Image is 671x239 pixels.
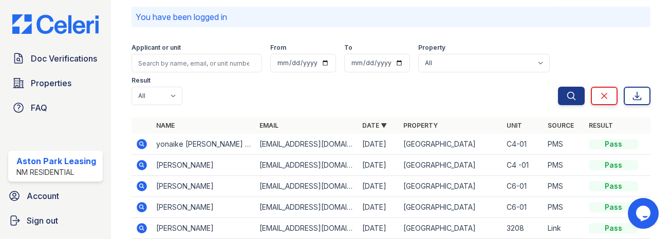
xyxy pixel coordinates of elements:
td: C4 -01 [502,155,544,176]
td: [DATE] [358,218,399,239]
span: Properties [31,77,71,89]
td: PMS [544,155,585,176]
td: PMS [544,134,585,155]
label: From [270,44,286,52]
td: [PERSON_NAME] [152,155,255,176]
td: [PERSON_NAME] [152,176,255,197]
iframe: chat widget [628,198,661,229]
td: PMS [544,197,585,218]
td: C6-01 [502,176,544,197]
td: [EMAIL_ADDRESS][DOMAIN_NAME] [255,197,359,218]
td: [GEOGRAPHIC_DATA] [399,218,502,239]
td: C6-01 [502,197,544,218]
img: CE_Logo_Blue-a8612792a0a2168367f1c8372b55b34899dd931a85d93a1a3d3e32e68fde9ad4.png [4,14,107,34]
td: [EMAIL_ADDRESS][DOMAIN_NAME] [255,134,359,155]
div: Aston Park Leasing [16,155,96,167]
input: Search by name, email, or unit number [132,54,262,72]
td: [EMAIL_ADDRESS][DOMAIN_NAME] [255,218,359,239]
a: Doc Verifications [8,48,103,69]
td: [DATE] [358,176,399,197]
a: Source [548,122,574,129]
a: Name [156,122,175,129]
span: Sign out [27,214,58,227]
a: FAQ [8,97,103,118]
a: Email [259,122,278,129]
a: Date ▼ [362,122,387,129]
label: Result [132,76,151,85]
a: Property [403,122,438,129]
td: [PERSON_NAME] [152,197,255,218]
a: Account [4,186,107,206]
div: NM Residential [16,167,96,177]
span: FAQ [31,102,47,114]
td: yonaike [PERSON_NAME] [PERSON_NAME] [152,134,255,155]
td: PMS [544,176,585,197]
td: 3208 [502,218,544,239]
div: Pass [589,223,638,233]
div: Pass [589,202,638,212]
a: Result [589,122,613,129]
div: Pass [589,160,638,170]
td: [DATE] [358,155,399,176]
td: [PERSON_NAME] [152,218,255,239]
span: Account [27,190,59,202]
td: [EMAIL_ADDRESS][DOMAIN_NAME] [255,155,359,176]
td: Link [544,218,585,239]
div: Pass [589,139,638,149]
div: Pass [589,181,638,191]
label: Property [418,44,445,52]
td: C4-01 [502,134,544,155]
span: Doc Verifications [31,52,97,65]
label: Applicant or unit [132,44,181,52]
td: [DATE] [358,197,399,218]
td: [GEOGRAPHIC_DATA] [399,176,502,197]
td: [EMAIL_ADDRESS][DOMAIN_NAME] [255,176,359,197]
label: To [344,44,352,52]
td: [DATE] [358,134,399,155]
td: [GEOGRAPHIC_DATA] [399,197,502,218]
a: Unit [507,122,522,129]
a: Properties [8,73,103,93]
a: Sign out [4,210,107,231]
td: [GEOGRAPHIC_DATA] [399,155,502,176]
p: You have been logged in [136,11,646,23]
td: [GEOGRAPHIC_DATA] [399,134,502,155]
